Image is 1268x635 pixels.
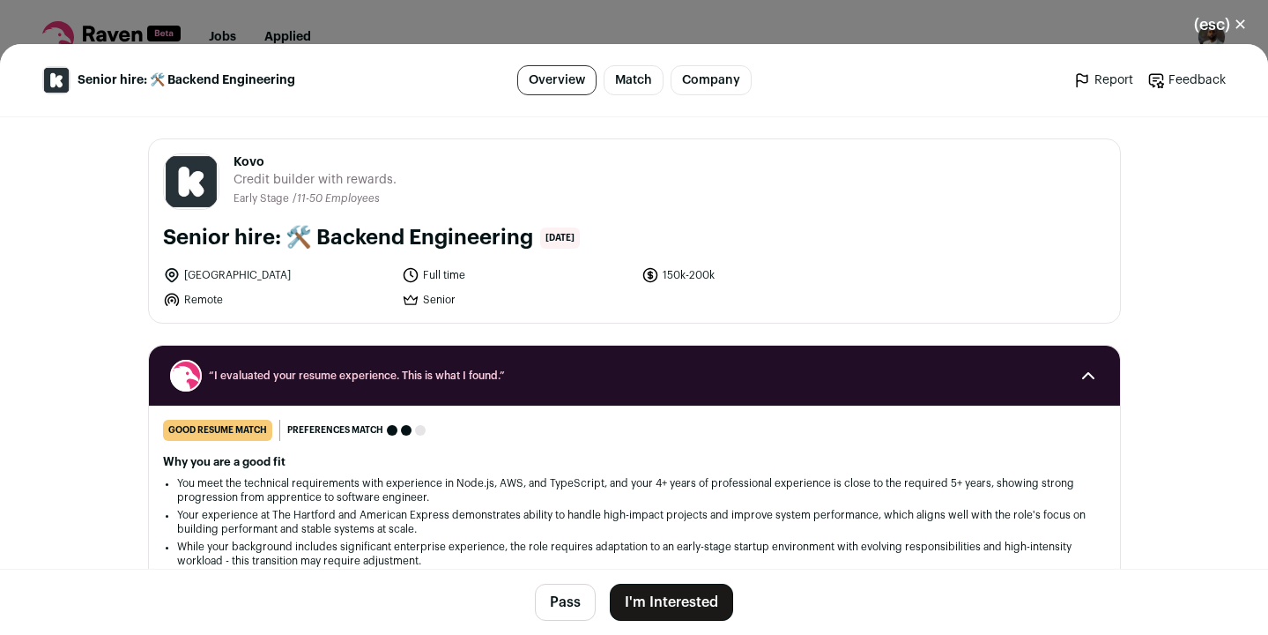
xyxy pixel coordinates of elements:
[1173,5,1268,44] button: Close modal
[163,224,533,252] h1: Senior hire: 🛠️ Backend Engineering
[209,369,1060,383] span: “I evaluated your resume experience. This is what I found.”
[163,455,1106,469] h2: Why you are a good fit
[402,291,631,309] li: Senior
[540,228,580,249] span: [DATE]
[641,266,871,284] li: 150k-200k
[78,71,295,89] span: Senior hire: 🛠️ Backend Engineering
[234,153,397,171] span: Kovo
[163,266,392,284] li: [GEOGRAPHIC_DATA]
[177,476,1092,504] li: You meet the technical requirements with experience in Node.js, AWS, and TypeScript, and your 4+ ...
[163,420,272,441] div: good resume match
[177,540,1092,568] li: While your background includes significant enterprise experience, the role requires adaptation to...
[1147,71,1226,89] a: Feedback
[234,192,293,205] li: Early Stage
[517,65,597,95] a: Overview
[671,65,752,95] a: Company
[402,266,631,284] li: Full time
[287,422,383,439] span: Preferences match
[163,291,392,309] li: Remote
[604,65,664,95] a: Match
[293,192,380,205] li: /
[535,584,596,621] button: Pass
[164,154,219,209] img: 2ad9f4c8ca4c1a33ea621a530fadf8b4a9578933bd7183b54a7ba8e0f0a58ef6.jpg
[610,584,733,621] button: I'm Interested
[234,171,397,189] span: Credit builder with rewards.
[43,67,70,93] img: 2ad9f4c8ca4c1a33ea621a530fadf8b4a9578933bd7183b54a7ba8e0f0a58ef6.jpg
[177,508,1092,536] li: Your experience at The Hartford and American Express demonstrates ability to handle high-impact p...
[1073,71,1133,89] a: Report
[297,193,380,204] span: 11-50 Employees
